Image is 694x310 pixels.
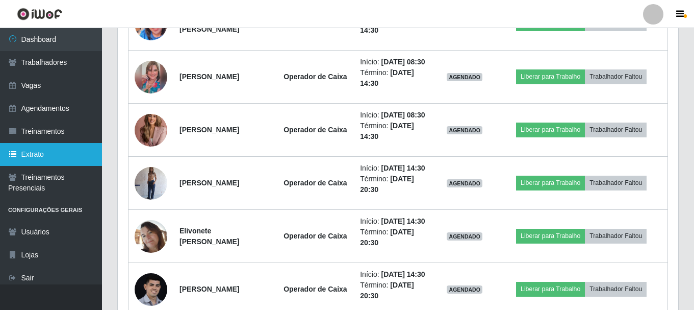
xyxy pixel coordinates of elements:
[17,8,62,20] img: CoreUI Logo
[360,163,428,174] li: Início:
[360,110,428,121] li: Início:
[179,126,239,134] strong: [PERSON_NAME]
[516,69,585,84] button: Liberar para Trabalho
[516,176,585,190] button: Liberar para Trabalho
[135,220,167,253] img: 1744411784463.jpeg
[381,111,425,119] time: [DATE] 08:30
[381,270,425,278] time: [DATE] 14:30
[135,107,167,153] img: 1744730412045.jpeg
[585,69,647,84] button: Trabalhador Faltou
[179,227,239,246] strong: Elivonete [PERSON_NAME]
[284,285,347,293] strong: Operador de Caixa
[284,179,347,187] strong: Operador de Caixa
[360,227,428,248] li: Término:
[447,179,482,187] span: AGENDADO
[284,126,347,134] strong: Operador de Caixa
[135,61,167,93] img: 1753388876118.jpeg
[360,174,428,195] li: Término:
[381,164,425,172] time: [DATE] 14:30
[585,123,647,137] button: Trabalhador Faltou
[516,282,585,296] button: Liberar para Trabalho
[585,176,647,190] button: Trabalhador Faltou
[516,123,585,137] button: Liberar para Trabalho
[360,67,428,89] li: Término:
[360,280,428,301] li: Término:
[360,216,428,227] li: Início:
[179,14,239,33] strong: Gleydiane [PERSON_NAME]
[360,269,428,280] li: Início:
[585,229,647,243] button: Trabalhador Faltou
[585,282,647,296] button: Trabalhador Faltou
[447,73,482,81] span: AGENDADO
[447,285,482,294] span: AGENDADO
[516,229,585,243] button: Liberar para Trabalho
[381,217,425,225] time: [DATE] 14:30
[447,232,482,241] span: AGENDADO
[360,121,428,142] li: Término:
[284,73,347,81] strong: Operador de Caixa
[135,161,167,205] img: 1749335518996.jpeg
[179,179,239,187] strong: [PERSON_NAME]
[447,126,482,134] span: AGENDADO
[179,73,239,81] strong: [PERSON_NAME]
[381,58,425,66] time: [DATE] 08:30
[284,232,347,240] strong: Operador de Caixa
[135,273,167,306] img: 1754654959854.jpeg
[179,285,239,293] strong: [PERSON_NAME]
[360,57,428,67] li: Início:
